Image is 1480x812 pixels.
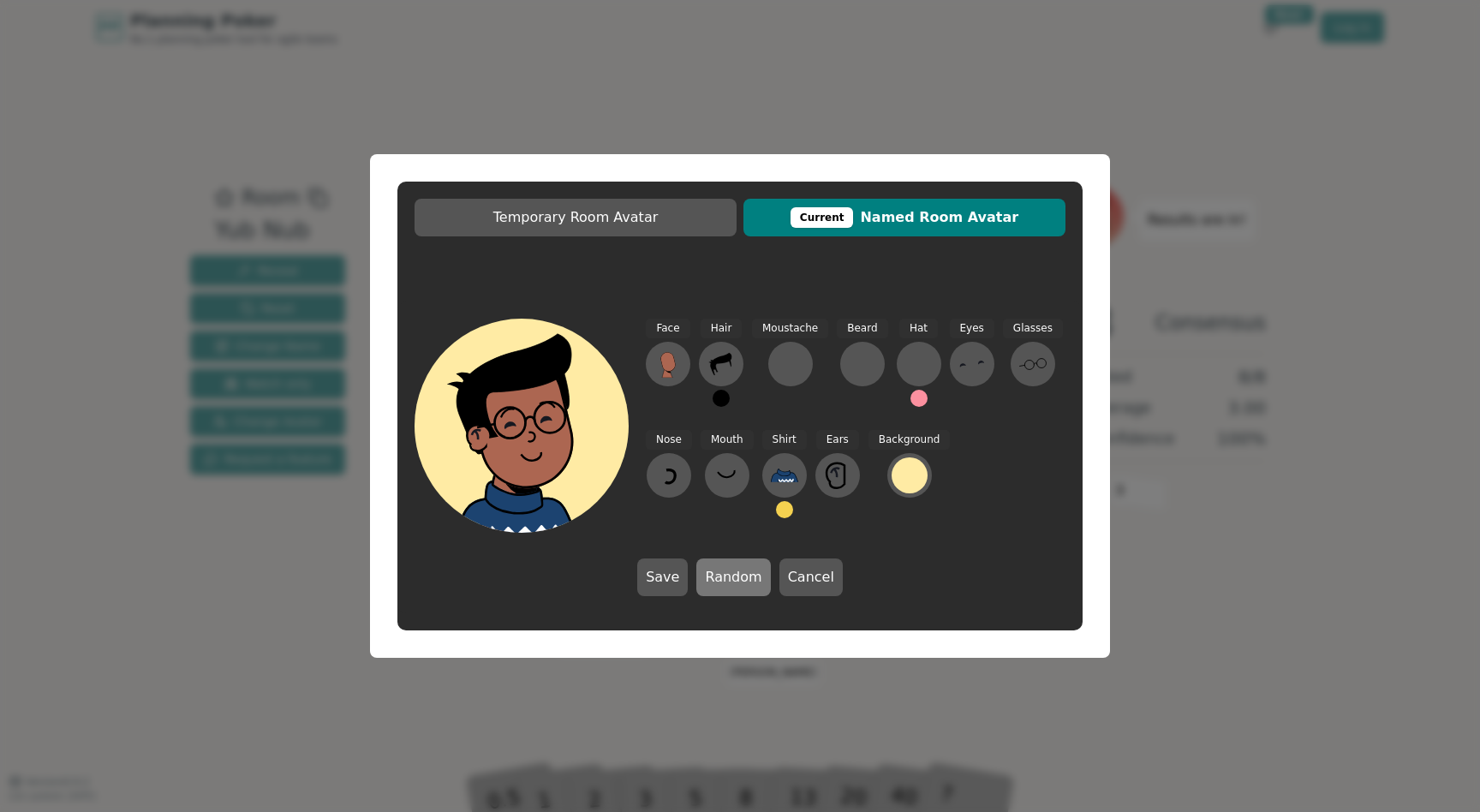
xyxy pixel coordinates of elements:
[701,430,754,450] span: Mouth
[646,430,692,450] span: Nose
[762,430,807,450] span: Shirt
[423,207,728,228] span: Temporary Room Avatar
[791,207,854,228] div: This avatar will be displayed in dedicated rooms
[752,207,1057,228] span: Named Room Avatar
[779,558,843,596] button: Cancel
[646,319,689,338] span: Face
[752,319,828,338] span: Moustache
[837,319,887,338] span: Beard
[696,558,770,596] button: Random
[1003,319,1063,338] span: Glasses
[816,430,859,450] span: Ears
[899,319,938,338] span: Hat
[743,199,1065,236] button: CurrentNamed Room Avatar
[701,319,743,338] span: Hair
[868,430,951,450] span: Background
[950,319,994,338] span: Eyes
[415,199,737,236] button: Temporary Room Avatar
[637,558,688,596] button: Save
